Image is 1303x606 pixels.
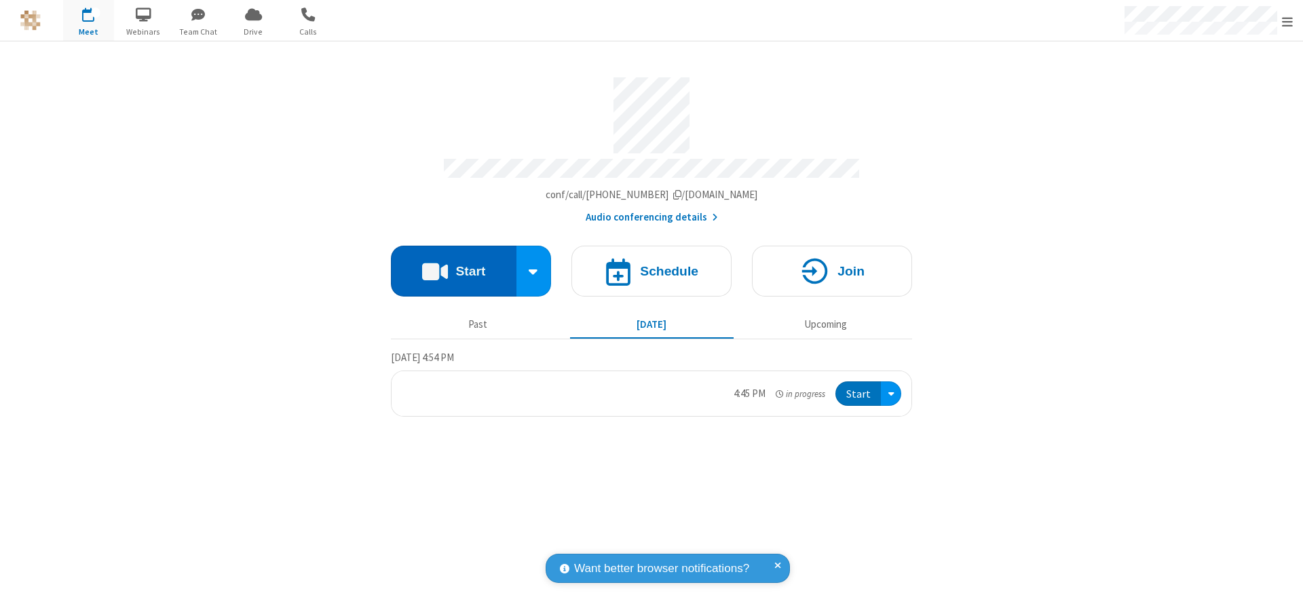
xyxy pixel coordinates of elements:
[63,26,114,38] span: Meet
[20,10,41,31] img: QA Selenium DO NOT DELETE OR CHANGE
[776,387,825,400] em: in progress
[1269,571,1293,596] iframe: Chat
[744,311,907,337] button: Upcoming
[574,560,749,577] span: Want better browser notifications?
[752,246,912,297] button: Join
[391,246,516,297] button: Start
[835,381,881,406] button: Start
[455,265,485,278] h4: Start
[837,265,865,278] h4: Join
[173,26,224,38] span: Team Chat
[118,26,169,38] span: Webinars
[228,26,279,38] span: Drive
[734,386,766,402] div: 4:45 PM
[571,246,732,297] button: Schedule
[92,7,100,18] div: 1
[391,67,912,225] section: Account details
[640,265,698,278] h4: Schedule
[391,351,454,364] span: [DATE] 4:54 PM
[546,187,758,203] button: Copy my meeting room linkCopy my meeting room link
[881,381,901,406] div: Open menu
[570,311,734,337] button: [DATE]
[283,26,334,38] span: Calls
[546,188,758,201] span: Copy my meeting room link
[396,311,560,337] button: Past
[516,246,552,297] div: Start conference options
[391,349,912,417] section: Today's Meetings
[586,210,718,225] button: Audio conferencing details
